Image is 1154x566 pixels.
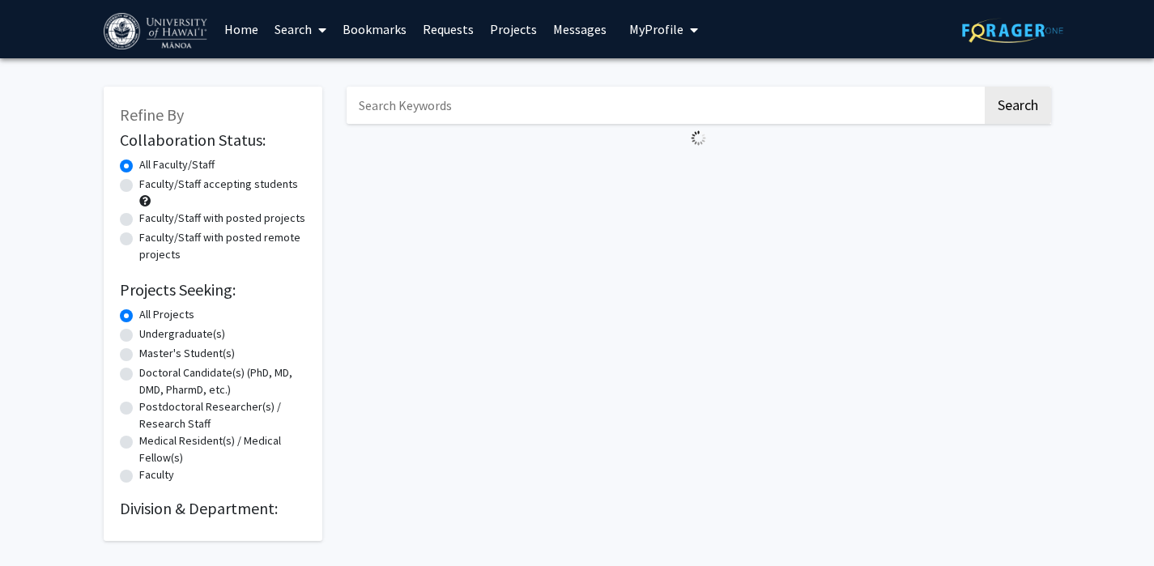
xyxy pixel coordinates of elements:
a: Search [266,1,334,57]
label: Postdoctoral Researcher(s) / Research Staff [139,398,306,432]
label: All Projects [139,306,194,323]
a: Bookmarks [334,1,415,57]
label: Master's Student(s) [139,345,235,362]
img: University of Hawaiʻi at Mānoa Logo [104,13,211,49]
a: Projects [482,1,545,57]
h2: Division & Department: [120,499,306,518]
nav: Page navigation [347,152,1051,189]
button: Search [985,87,1051,124]
h2: Collaboration Status: [120,130,306,150]
label: Faculty/Staff accepting students [139,176,298,193]
label: Doctoral Candidate(s) (PhD, MD, DMD, PharmD, etc.) [139,364,306,398]
img: ForagerOne Logo [962,18,1063,43]
label: Faculty/Staff with posted remote projects [139,229,306,263]
span: My Profile [629,21,683,37]
a: Home [216,1,266,57]
a: Requests [415,1,482,57]
a: Messages [545,1,615,57]
img: Loading [684,124,713,152]
input: Search Keywords [347,87,982,124]
label: Faculty/Staff with posted projects [139,210,305,227]
label: Medical Resident(s) / Medical Fellow(s) [139,432,306,466]
span: Refine By [120,104,184,125]
label: All Faculty/Staff [139,156,215,173]
h2: Projects Seeking: [120,280,306,300]
label: Faculty [139,466,174,483]
label: Undergraduate(s) [139,326,225,343]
